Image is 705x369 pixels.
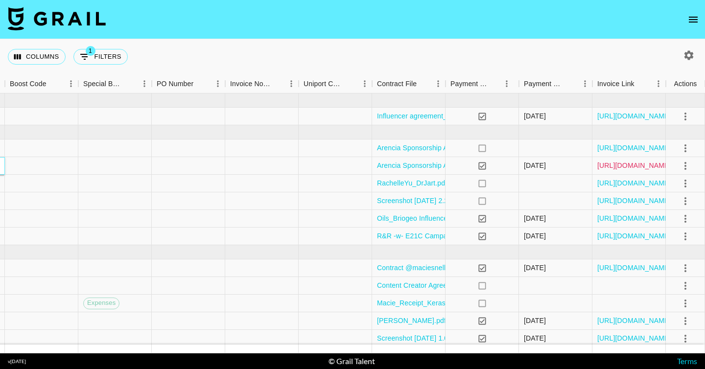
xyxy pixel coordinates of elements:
button: Sort [123,77,137,91]
div: Contract File [372,74,446,93]
button: select merge strategy [677,158,694,174]
div: 8/5/2025 [524,316,546,325]
div: Special Booking Type [83,74,123,93]
button: select merge strategy [677,140,694,157]
div: v [DATE] [8,358,26,365]
a: [URL][DOMAIN_NAME] [597,111,671,121]
button: select merge strategy [677,228,694,245]
div: Uniport Contact Email [304,74,344,93]
button: open drawer [683,10,703,29]
a: [URL][DOMAIN_NAME] [597,333,671,343]
div: © Grail Talent [329,356,375,366]
button: Menu [137,76,152,91]
button: Menu [357,76,372,91]
button: Select columns [8,49,66,65]
button: select merge strategy [677,108,694,125]
img: Grail Talent [8,7,106,30]
a: Contract @maciesnell-1.pdf [377,263,464,273]
a: [URL][DOMAIN_NAME] [597,316,671,325]
button: Sort [489,77,502,91]
button: select merge strategy [677,277,694,294]
div: Payment Sent [450,74,489,93]
button: select merge strategy [677,193,694,209]
div: 8/8/2025 [524,263,546,273]
a: [URL][DOMAIN_NAME] [597,178,671,188]
div: Boost Code [5,74,78,93]
div: 7/23/2025 [524,213,546,223]
div: Invoice Link [597,74,634,93]
a: Content Creator Agreement ([PERSON_NAME] and L'[PERSON_NAME]©al USA).pdf [377,280,643,290]
div: Boost Code [10,74,47,93]
a: Terms [677,356,697,366]
a: [URL][DOMAIN_NAME] [597,263,671,273]
button: Menu [64,76,78,91]
button: Sort [270,77,284,91]
button: Menu [284,76,299,91]
div: Payment Sent Date [519,74,592,93]
a: R&R -w- E21C Campaign Agreement ([PERSON_NAME]) v.1)_Fully Executed.pdf [377,231,631,241]
div: Payment Sent Date [524,74,564,93]
div: Actions [666,74,705,93]
button: Menu [499,76,514,91]
button: Menu [578,76,592,91]
button: select merge strategy [677,330,694,347]
button: Sort [193,77,207,91]
a: [URL][DOMAIN_NAME] [597,213,671,223]
span: Expenses [84,299,119,308]
button: Menu [211,76,225,91]
div: PO Number [152,74,225,93]
a: [URL][DOMAIN_NAME] [597,231,671,241]
a: [URL][DOMAIN_NAME] [597,143,671,153]
div: Payment Sent [446,74,519,93]
button: Sort [634,77,648,91]
a: Macie_Receipt_Kerastase.jpg [377,298,470,308]
div: Contract File [377,74,417,93]
span: 1 [86,46,95,56]
div: Uniport Contact Email [299,74,372,93]
a: Oils_Briogeo Influencer Agreement_Macie [PERSON_NAME].pdf [377,213,579,223]
div: Invoice Link [592,74,666,93]
a: Arencia Sponsorship Agreement - [PERSON_NAME] (1).pdf [377,143,564,153]
button: select merge strategy [677,295,694,312]
a: RachelleYu_DrJart.pdf [377,178,447,188]
a: [PERSON_NAME].pdf [377,316,446,325]
button: Sort [417,77,430,91]
button: Sort [47,77,60,91]
button: select merge strategy [677,210,694,227]
button: Sort [344,77,357,91]
button: select merge strategy [677,313,694,329]
a: [URL][DOMAIN_NAME] [597,196,671,206]
div: Invoice Notes [230,74,270,93]
a: Arencia Sponsorship Agreement - [PERSON_NAME] (1).pdf [377,161,564,170]
button: Sort [564,77,578,91]
a: Influencer agreement_Frudia_Q2 campaign - [PERSON_NAME] (1).pdf [377,111,598,121]
button: Show filters [73,49,128,65]
div: 7/14/2025 [524,333,546,343]
button: Menu [431,76,446,91]
a: Screenshot [DATE] 2.23.47 PM.png [377,196,487,206]
a: Screenshot [DATE] 1.05.14 PM.png [377,333,487,343]
a: [URL][DOMAIN_NAME] [597,161,671,170]
div: 7/14/2025 [524,231,546,241]
div: Invoice Notes [225,74,299,93]
button: select merge strategy [677,175,694,192]
div: 8/2/2025 [524,161,546,170]
div: Special Booking Type [78,74,152,93]
div: PO Number [157,74,193,93]
div: Actions [674,74,697,93]
button: Menu [651,76,666,91]
button: select merge strategy [677,260,694,277]
div: 7/17/2025 [524,111,546,121]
